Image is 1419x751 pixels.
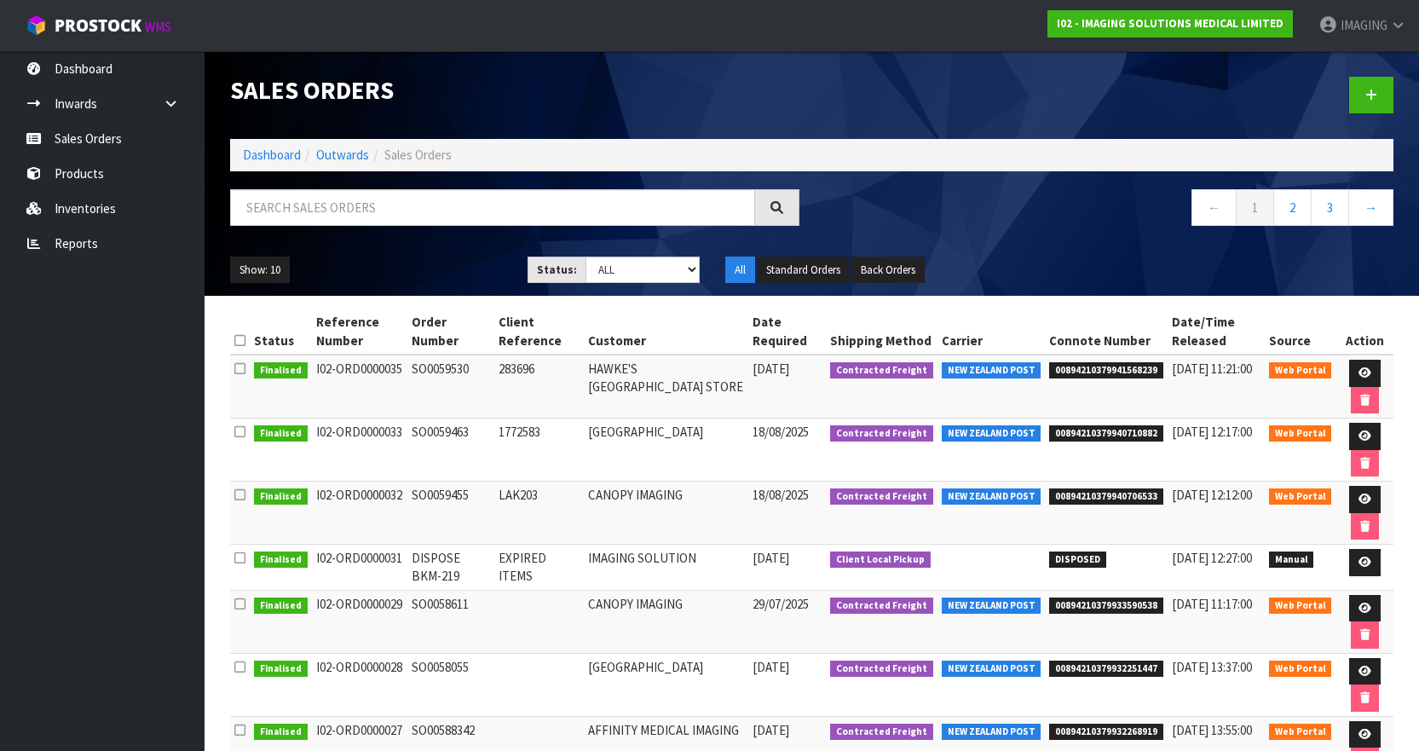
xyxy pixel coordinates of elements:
span: [DATE] 13:55:00 [1172,722,1252,738]
td: I02-ORD0000033 [312,419,407,482]
th: Date Required [748,309,827,355]
span: Finalised [254,598,308,615]
span: Finalised [254,661,308,678]
td: I02-ORD0000028 [312,653,407,716]
span: [DATE] 12:27:00 [1172,550,1252,566]
span: 29/07/2025 [753,596,809,612]
td: CANOPY IMAGING [584,590,748,653]
td: CANOPY IMAGING [584,482,748,545]
span: Contracted Freight [830,362,933,379]
a: 1 [1236,189,1274,226]
a: Outwards [316,147,369,163]
span: Finalised [254,362,308,379]
span: [DATE] [753,550,789,566]
td: DISPOSE BKM-219 [407,545,495,591]
a: Dashboard [243,147,301,163]
td: SO0058055 [407,653,495,716]
span: 18/08/2025 [753,487,809,503]
button: Standard Orders [757,257,850,284]
td: SO0059530 [407,355,495,419]
th: Reference Number [312,309,407,355]
a: → [1348,189,1393,226]
span: Contracted Freight [830,661,933,678]
span: 00894210379933590538 [1049,598,1163,615]
span: [DATE] 11:17:00 [1172,596,1252,612]
th: Client Reference [494,309,583,355]
span: ProStock [55,14,141,37]
span: Finalised [254,724,308,741]
span: Finalised [254,552,308,569]
th: Date/Time Released [1168,309,1265,355]
span: NEW ZEALAND POST [942,598,1041,615]
span: Finalised [254,425,308,442]
span: Web Portal [1269,425,1332,442]
span: Web Portal [1269,661,1332,678]
span: 00894210379932268919 [1049,724,1163,741]
strong: I02 - IMAGING SOLUTIONS MEDICAL LIMITED [1057,16,1283,31]
img: cube-alt.png [26,14,47,36]
span: [DATE] [753,722,789,738]
span: NEW ZEALAND POST [942,362,1041,379]
th: Connote Number [1045,309,1168,355]
th: Customer [584,309,748,355]
span: [DATE] 13:37:00 [1172,659,1252,675]
td: LAK203 [494,482,583,545]
td: SO0058611 [407,590,495,653]
td: [GEOGRAPHIC_DATA] [584,653,748,716]
button: All [725,257,755,284]
span: 00894210379940706533 [1049,488,1163,505]
strong: Status: [537,263,577,277]
td: [GEOGRAPHIC_DATA] [584,419,748,482]
nav: Page navigation [825,189,1394,231]
input: Search sales orders [230,189,755,226]
span: Manual [1269,552,1314,569]
span: 00894210379941568239 [1049,362,1163,379]
th: Shipping Method [826,309,937,355]
td: I02-ORD0000035 [312,355,407,419]
th: Status [250,309,312,355]
span: [DATE] [753,659,789,675]
span: Web Portal [1269,362,1332,379]
td: 1772583 [494,419,583,482]
span: NEW ZEALAND POST [942,724,1041,741]
a: 3 [1311,189,1349,226]
span: 18/08/2025 [753,424,809,440]
td: I02-ORD0000031 [312,545,407,591]
span: Finalised [254,488,308,505]
a: ← [1191,189,1237,226]
span: NEW ZEALAND POST [942,661,1041,678]
span: DISPOSED [1049,552,1106,569]
td: I02-ORD0000032 [312,482,407,545]
span: Contracted Freight [830,598,933,615]
span: Client Local Pickup [830,552,931,569]
span: IMAGING [1341,17,1387,33]
span: Web Portal [1269,488,1332,505]
span: [DATE] 11:21:00 [1172,361,1252,377]
span: 00894210379940710882 [1049,425,1163,442]
small: WMS [145,19,171,35]
td: SO0059455 [407,482,495,545]
span: Contracted Freight [830,425,933,442]
span: Contracted Freight [830,724,933,741]
td: I02-ORD0000029 [312,590,407,653]
span: [DATE] 12:12:00 [1172,487,1252,503]
td: SO0059463 [407,419,495,482]
td: IMAGING SOLUTION [584,545,748,591]
th: Carrier [937,309,1046,355]
span: NEW ZEALAND POST [942,488,1041,505]
span: 00894210379932251447 [1049,661,1163,678]
span: Sales Orders [384,147,452,163]
th: Order Number [407,309,495,355]
span: Web Portal [1269,598,1332,615]
button: Show: 10 [230,257,290,284]
a: 2 [1273,189,1312,226]
td: HAWKE'S [GEOGRAPHIC_DATA] STORE [584,355,748,419]
span: Contracted Freight [830,488,933,505]
span: [DATE] 12:17:00 [1172,424,1252,440]
td: 283696 [494,355,583,419]
button: Back Orders [851,257,925,284]
span: Web Portal [1269,724,1332,741]
th: Source [1265,309,1336,355]
td: EXPIRED ITEMS [494,545,583,591]
span: NEW ZEALAND POST [942,425,1041,442]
